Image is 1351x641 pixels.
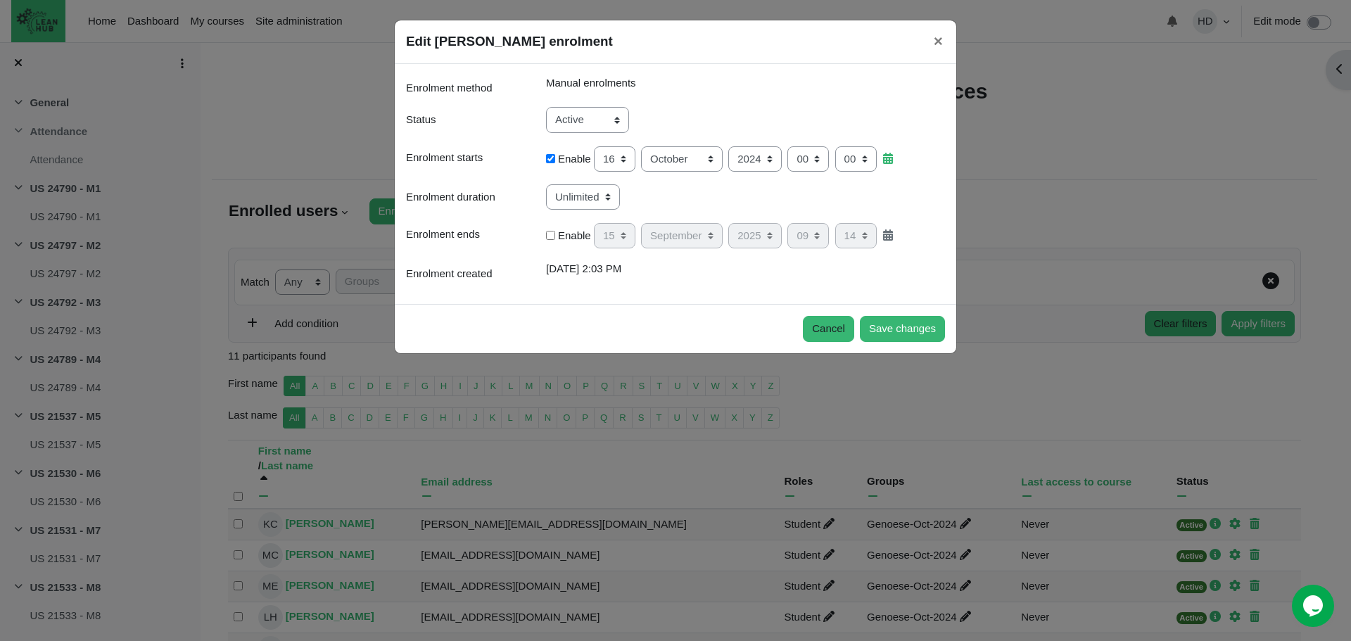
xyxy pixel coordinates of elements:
[1292,585,1337,627] iframe: chat widget
[803,316,854,342] button: Cancel
[882,228,899,244] a: Calendar
[546,228,591,244] label: Enable
[406,32,613,51] h5: Edit [PERSON_NAME] enrolment
[406,112,436,128] label: Status
[406,189,495,205] label: Enrolment duration
[860,316,945,342] button: Save changes
[546,151,591,167] label: Enable
[546,231,555,240] input: Enable
[922,23,954,61] button: Close
[882,151,899,167] a: Calendar
[406,80,493,96] span: Enrolment method
[546,75,636,91] div: Manual enrolments
[406,150,483,173] p: Enrolment starts
[934,32,943,50] span: ×
[546,154,555,163] input: Enable
[406,227,480,250] p: Enrolment ends
[882,153,894,164] i: Calendar
[882,229,894,241] i: Calendar
[406,266,493,282] span: Enrolment created
[546,261,621,277] div: [DATE] 2:03 PM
